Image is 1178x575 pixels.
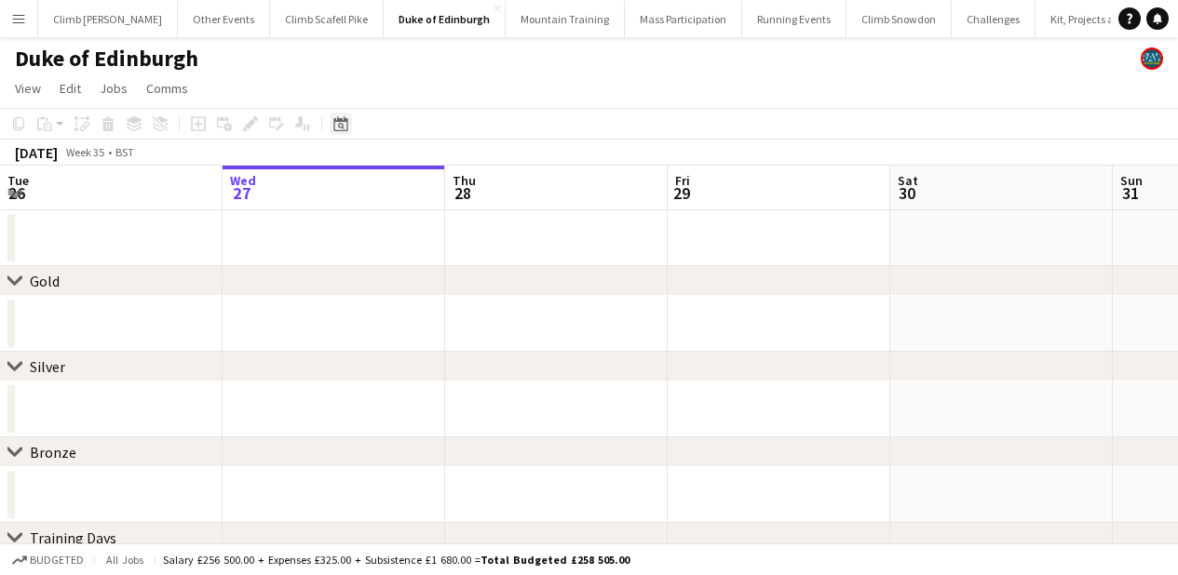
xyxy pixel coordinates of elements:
span: Sat [898,172,918,189]
span: Budgeted [30,554,84,567]
button: Challenges [952,1,1036,37]
span: Jobs [100,80,128,97]
app-user-avatar: Staff RAW Adventures [1141,47,1163,70]
span: Comms [146,80,188,97]
span: All jobs [102,553,147,567]
div: Bronze [30,443,76,461]
span: 29 [672,182,690,204]
span: 30 [895,182,918,204]
a: Edit [52,76,88,100]
div: Salary £256 500.00 + Expenses £325.00 + Subsistence £1 680.00 = [163,553,630,567]
a: Comms [139,76,196,100]
span: Wed [230,172,256,189]
span: 31 [1117,182,1143,204]
span: Thu [453,172,476,189]
span: 26 [5,182,29,204]
button: Running Events [742,1,846,37]
button: Kit, Projects and Office [1036,1,1173,37]
button: Climb [PERSON_NAME] [38,1,178,37]
div: [DATE] [15,143,58,162]
span: Week 35 [61,145,108,159]
div: Training Days [30,528,116,547]
button: Climb Snowdon [846,1,952,37]
span: Sun [1120,172,1143,189]
a: Jobs [92,76,135,100]
button: Mountain Training [506,1,625,37]
div: Gold [30,272,60,290]
span: 27 [227,182,256,204]
span: Total Budgeted £258 505.00 [481,553,630,567]
h1: Duke of Edinburgh [15,45,198,73]
button: Budgeted [9,550,87,570]
span: Tue [7,172,29,189]
span: Edit [60,80,81,97]
span: Fri [675,172,690,189]
span: View [15,80,41,97]
div: Silver [30,357,65,376]
button: Duke of Edinburgh [384,1,506,37]
button: Other Events [178,1,270,37]
button: Climb Scafell Pike [270,1,384,37]
div: BST [115,145,134,159]
button: Mass Participation [625,1,742,37]
span: 28 [450,182,476,204]
a: View [7,76,48,100]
